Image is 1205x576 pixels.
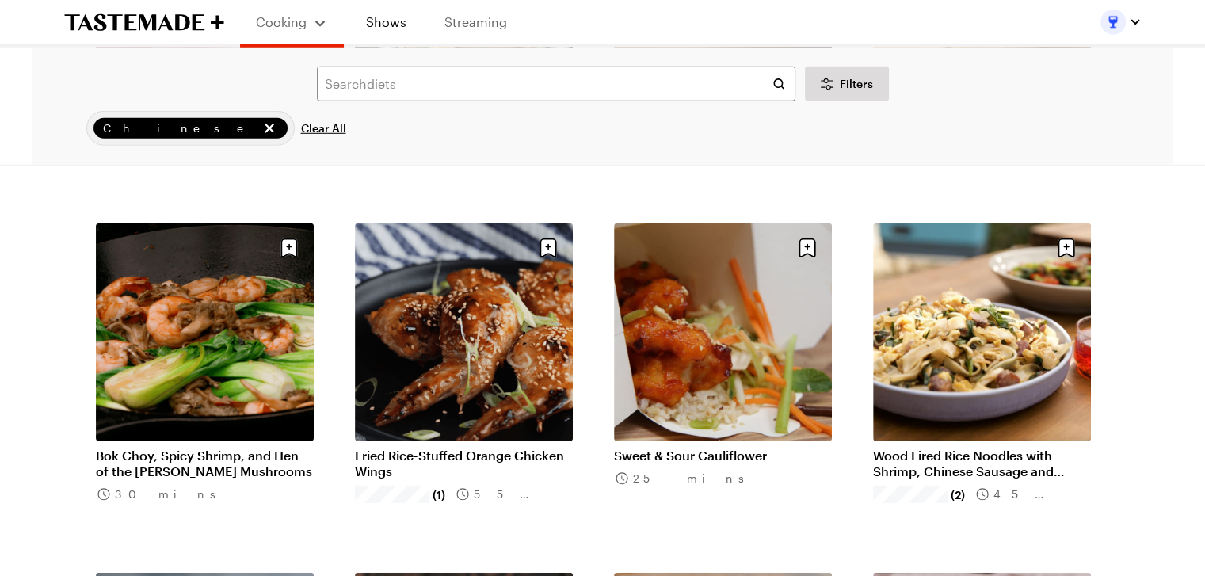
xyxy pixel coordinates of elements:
span: Clear All [301,120,346,136]
button: Cooking [256,6,328,38]
button: remove Chinese [261,120,278,137]
img: Profile picture [1100,10,1126,35]
button: Save recipe [533,233,563,263]
button: Clear All [301,111,346,146]
a: Sweet & Sour Cauliflower [614,448,832,463]
button: Desktop filters [805,67,889,101]
button: Profile picture [1100,10,1142,35]
a: Fried Rice-Stuffed Orange Chicken Wings [355,448,573,479]
button: Save recipe [1051,233,1081,263]
a: To Tastemade Home Page [64,13,224,32]
a: Wood Fired Rice Noodles with Shrimp, Chinese Sausage and Chives [873,448,1091,479]
button: Save recipe [792,233,822,263]
span: Cooking [256,14,307,29]
span: Filters [840,76,873,92]
span: Chinese [103,120,257,137]
button: Save recipe [274,233,304,263]
a: Bok Choy, Spicy Shrimp, and Hen of the [PERSON_NAME] Mushrooms [96,448,314,479]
